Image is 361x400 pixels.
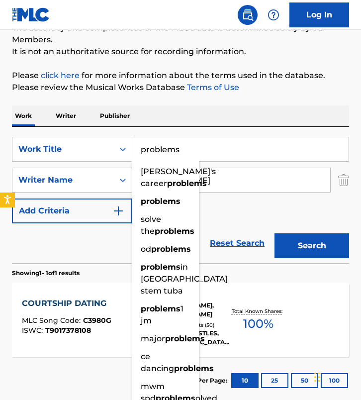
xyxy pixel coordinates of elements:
button: Add Criteria [12,199,132,223]
img: 9d2ae6d4665cec9f34b9.svg [112,205,124,217]
a: Terms of Use [185,83,239,92]
p: Results Per Page: [173,376,230,385]
strong: problems [165,334,205,343]
img: search [242,9,254,21]
div: COURTSHIP DATING [22,298,111,309]
span: T9017378108 [45,326,91,335]
strong: problems [141,262,180,272]
form: Search Form [12,137,349,263]
p: Showing 1 - 1 of 1 results [12,269,80,278]
button: Search [274,233,349,258]
div: Writer Name [18,174,108,186]
p: Work [12,105,35,126]
img: help [268,9,279,21]
strong: problems [151,244,191,254]
p: It is not an authoritative source for recording information. [12,46,349,58]
p: Writer [53,105,79,126]
p: Please for more information about the terms used in the database. [12,70,349,82]
img: MLC Logo [12,7,50,22]
span: MLC Song Code : [22,316,83,325]
strong: problems [167,179,207,188]
div: Help [264,5,283,25]
a: Public Search [238,5,258,25]
span: [PERSON_NAME]'s career [141,167,216,188]
span: od [141,244,151,254]
button: 10 [231,373,259,388]
strong: problems [141,304,180,313]
p: Please review the Musical Works Database [12,82,349,94]
strong: problems [141,197,180,206]
strong: problems [174,364,214,373]
iframe: Chat Widget [311,352,361,400]
p: Publisher [97,105,133,126]
a: Reset Search [205,232,270,254]
strong: problems [155,226,194,236]
button: 25 [261,373,288,388]
span: C3980G [83,316,111,325]
p: The accuracy and completeness of The MLC's data is determined solely by our Members. [12,22,349,46]
p: Total Known Shares: [232,307,285,315]
div: Drag [314,362,320,392]
a: click here [41,71,80,80]
div: Work Title [18,143,108,155]
span: ce dancing [141,352,174,373]
img: Delete Criterion [338,168,349,193]
a: COURTSHIP DATINGMLC Song Code:C3980GISWC:T9017378108Writers (2)[PERSON_NAME], [PERSON_NAME]Record... [12,283,349,357]
span: major [141,334,165,343]
span: solve the [141,214,161,236]
span: 100 % [243,315,273,333]
span: ISWC : [22,326,45,335]
span: in [GEOGRAPHIC_DATA] stem tuba [141,262,228,296]
a: Log In [289,2,349,27]
button: 50 [291,373,318,388]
